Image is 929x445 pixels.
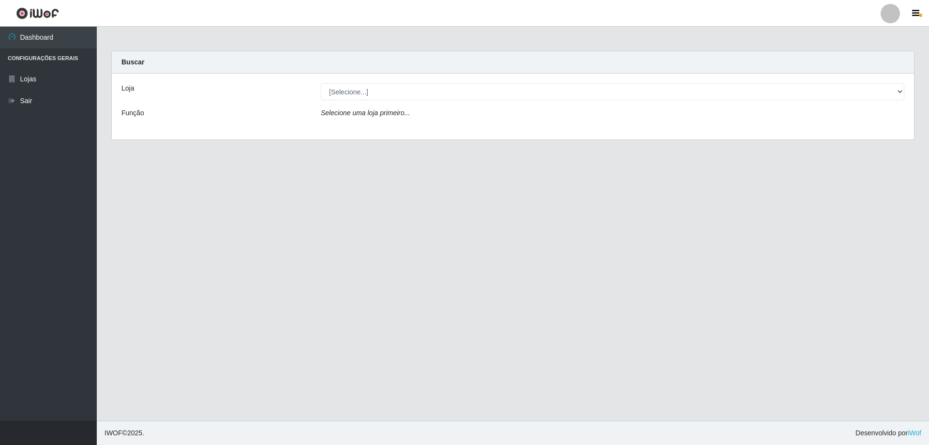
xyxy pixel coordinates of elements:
img: CoreUI Logo [16,7,59,19]
label: Função [121,108,144,118]
span: IWOF [105,429,122,437]
a: iWof [908,429,921,437]
label: Loja [121,83,134,93]
strong: Buscar [121,58,144,66]
span: Desenvolvido por [855,428,921,438]
i: Selecione uma loja primeiro... [321,109,410,117]
span: © 2025 . [105,428,144,438]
